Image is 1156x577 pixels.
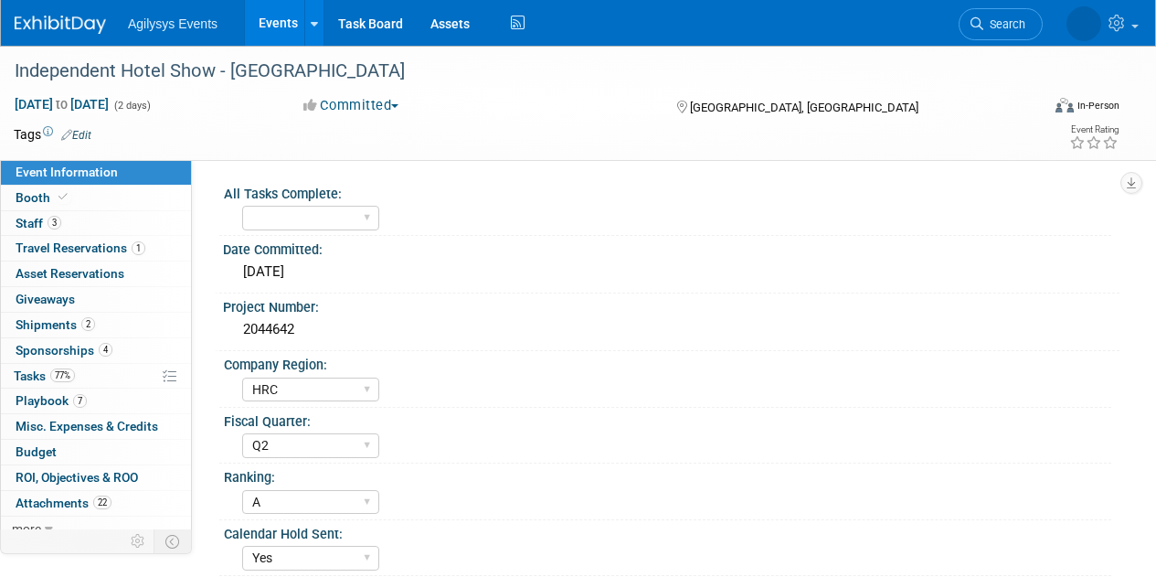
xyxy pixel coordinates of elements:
a: Shipments2 [1,313,191,337]
a: Tasks77% [1,364,191,389]
td: Toggle Event Tabs [154,529,192,553]
div: Date Committed: [223,236,1119,259]
span: (2 days) [112,100,151,112]
span: Misc. Expenses & Credits [16,419,158,433]
span: Attachments [16,496,111,510]
a: Event Information [1,160,191,185]
span: Playbook [16,393,87,408]
span: Staff [16,216,61,230]
div: Fiscal Quarter: [224,408,1111,431]
span: Tasks [14,369,75,383]
a: Playbook7 [1,389,191,413]
td: Personalize Event Tab Strip [122,529,154,553]
div: Event Rating [1069,125,1119,134]
i: Booth reservation complete [58,192,68,202]
span: Budget [16,444,57,459]
span: [DATE] [DATE] [14,96,110,112]
span: Agilysys Events [128,16,217,31]
a: Misc. Expenses & Credits [1,414,191,439]
a: Travel Reservations1 [1,236,191,261]
span: more [12,521,41,536]
a: ROI, Objectives & ROO [1,465,191,490]
span: Booth [16,190,71,205]
td: Tags [14,125,91,144]
a: Budget [1,440,191,465]
span: Sponsorships [16,343,112,358]
a: Booth [1,186,191,210]
img: Jen Reeves [1066,6,1101,41]
span: 77% [50,369,75,382]
a: Sponsorships4 [1,338,191,363]
div: Calendar Hold Sent: [224,520,1111,543]
button: Committed [297,96,406,115]
div: All Tasks Complete: [224,180,1111,203]
span: 7 [73,394,87,408]
span: Search [983,17,1025,31]
div: [DATE] [237,258,1106,286]
span: [GEOGRAPHIC_DATA], [GEOGRAPHIC_DATA] [690,101,918,114]
a: Asset Reservations [1,262,191,286]
a: Attachments22 [1,491,191,516]
span: to [53,97,70,112]
a: more [1,517,191,541]
a: Giveaways [1,287,191,312]
div: Ranking: [224,464,1111,486]
span: Event Information [16,165,118,179]
span: Giveaways [16,292,75,306]
a: Staff3 [1,211,191,236]
span: 3 [48,216,61,230]
span: 1 [132,241,145,255]
div: Independent Hotel Show - [GEOGRAPHIC_DATA] [8,55,1025,88]
span: Shipments [16,317,95,332]
a: Edit [61,129,91,142]
span: ROI, Objectives & ROO [16,470,138,485]
div: Company Region: [224,351,1111,374]
span: Asset Reservations [16,266,124,281]
img: Format-Inperson.png [1055,98,1074,112]
div: Project Number: [223,294,1119,316]
span: 22 [93,496,111,509]
div: In-Person [1076,99,1119,112]
a: Search [959,8,1043,40]
div: Event Format [958,95,1119,123]
span: 2 [81,317,95,331]
img: ExhibitDay [15,16,106,34]
div: 2044642 [237,315,1106,344]
span: 4 [99,343,112,357]
span: Travel Reservations [16,240,145,255]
